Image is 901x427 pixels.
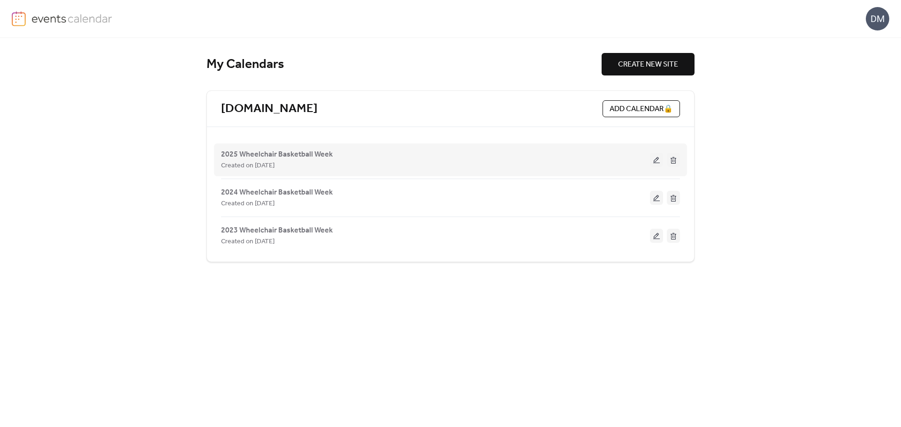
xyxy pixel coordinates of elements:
a: 2024 Wheelchair Basketball Week [221,190,333,195]
a: [DOMAIN_NAME] [221,101,318,117]
span: 2023 Wheelchair Basketball Week [221,225,333,236]
span: Created on [DATE] [221,160,275,172]
span: 2025 Wheelchair Basketball Week [221,149,333,160]
span: Created on [DATE] [221,236,275,247]
img: logo [12,11,26,26]
button: CREATE NEW SITE [602,53,695,75]
img: logo-type [31,11,113,25]
span: 2024 Wheelchair Basketball Week [221,187,333,198]
div: DM [866,7,889,30]
span: CREATE NEW SITE [618,59,678,70]
a: 2025 Wheelchair Basketball Week [221,152,333,157]
a: 2023 Wheelchair Basketball Week [221,228,333,233]
div: My Calendars [206,56,602,73]
span: Created on [DATE] [221,198,275,210]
